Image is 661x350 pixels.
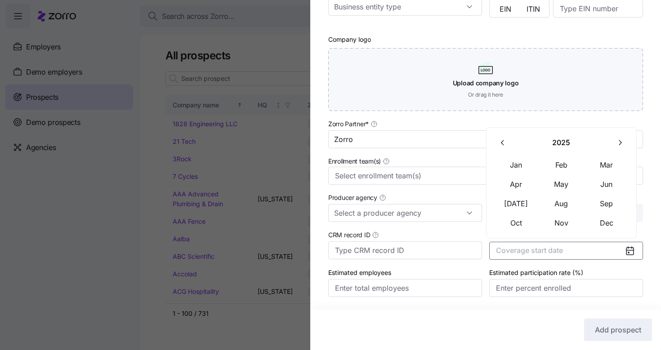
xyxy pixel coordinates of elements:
[328,230,370,239] span: CRM record ID
[328,35,371,44] label: Company logo
[500,5,511,13] span: EIN
[539,195,584,213] button: Aug
[328,204,482,222] input: Select a producer agency
[328,241,482,259] input: Type CRM record ID
[584,214,629,233] button: Dec
[328,157,381,166] span: Enrollment team(s)
[584,319,652,341] button: Add prospect
[489,268,583,278] label: Estimated participation rate (%)
[328,279,482,297] input: Enter total employees
[335,170,607,182] input: Select enrollment team(s)
[584,156,629,175] button: Mar
[527,5,540,13] span: ITIN
[494,214,539,233] button: Oct
[539,214,584,233] button: Nov
[489,279,643,297] input: Enter percent enrolled
[494,195,539,213] button: [DATE]
[328,193,377,202] span: Producer agency
[496,246,563,255] span: Coverage start date
[328,268,391,278] label: Estimated employees
[513,133,611,152] button: 2025
[584,195,629,213] button: Sep
[539,175,584,194] button: May
[328,130,643,148] input: Select a partner
[584,175,629,194] button: Jun
[494,175,539,194] button: Apr
[328,120,369,128] span: Zorro Partner *
[595,324,641,335] span: Add prospect
[489,242,643,260] button: Coverage start date
[494,156,539,175] button: Jan
[539,156,584,175] button: Feb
